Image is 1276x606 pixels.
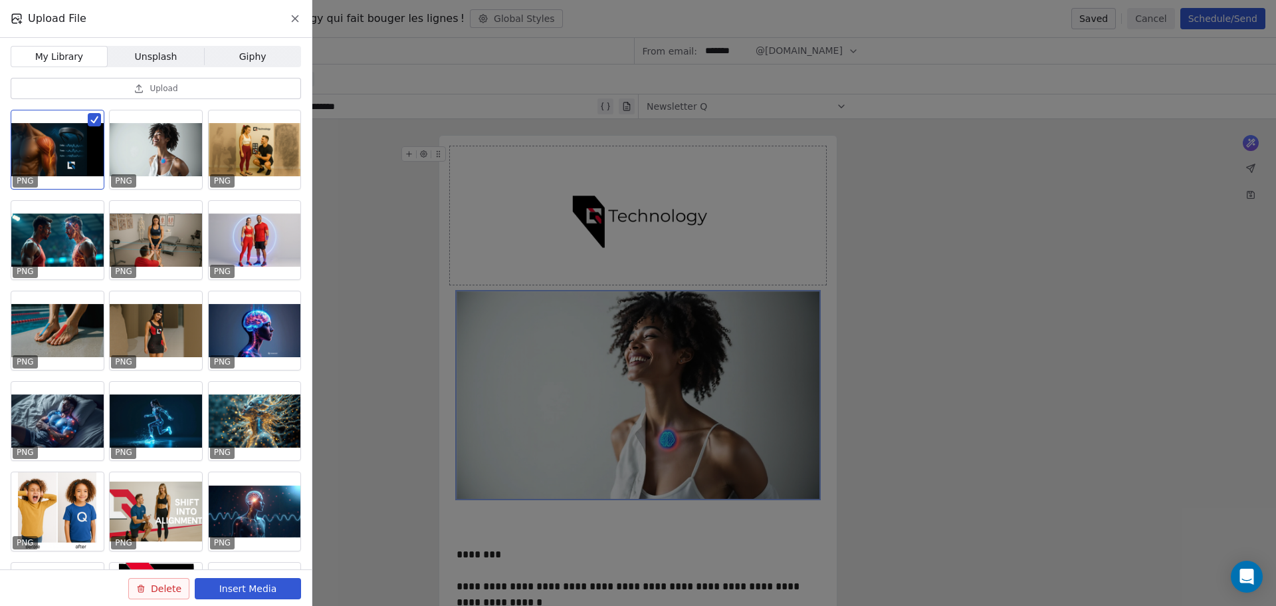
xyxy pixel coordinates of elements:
p: PNG [17,447,34,458]
p: PNG [17,537,34,548]
button: Upload [11,78,301,99]
span: Upload File [28,11,86,27]
button: Insert Media [195,578,301,599]
p: PNG [214,537,231,548]
div: Open Intercom Messenger [1231,561,1263,593]
span: Giphy [239,50,266,64]
p: PNG [214,447,231,458]
p: PNG [17,176,34,186]
p: PNG [17,266,34,277]
span: Upload [150,83,177,94]
p: PNG [115,176,132,186]
span: Unsplash [135,50,177,64]
p: PNG [214,266,231,277]
p: PNG [115,266,132,277]
p: PNG [115,357,132,367]
button: Delete [128,578,189,599]
p: PNG [115,537,132,548]
p: PNG [17,357,34,367]
p: PNG [214,176,231,186]
p: PNG [115,447,132,458]
p: PNG [214,357,231,367]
